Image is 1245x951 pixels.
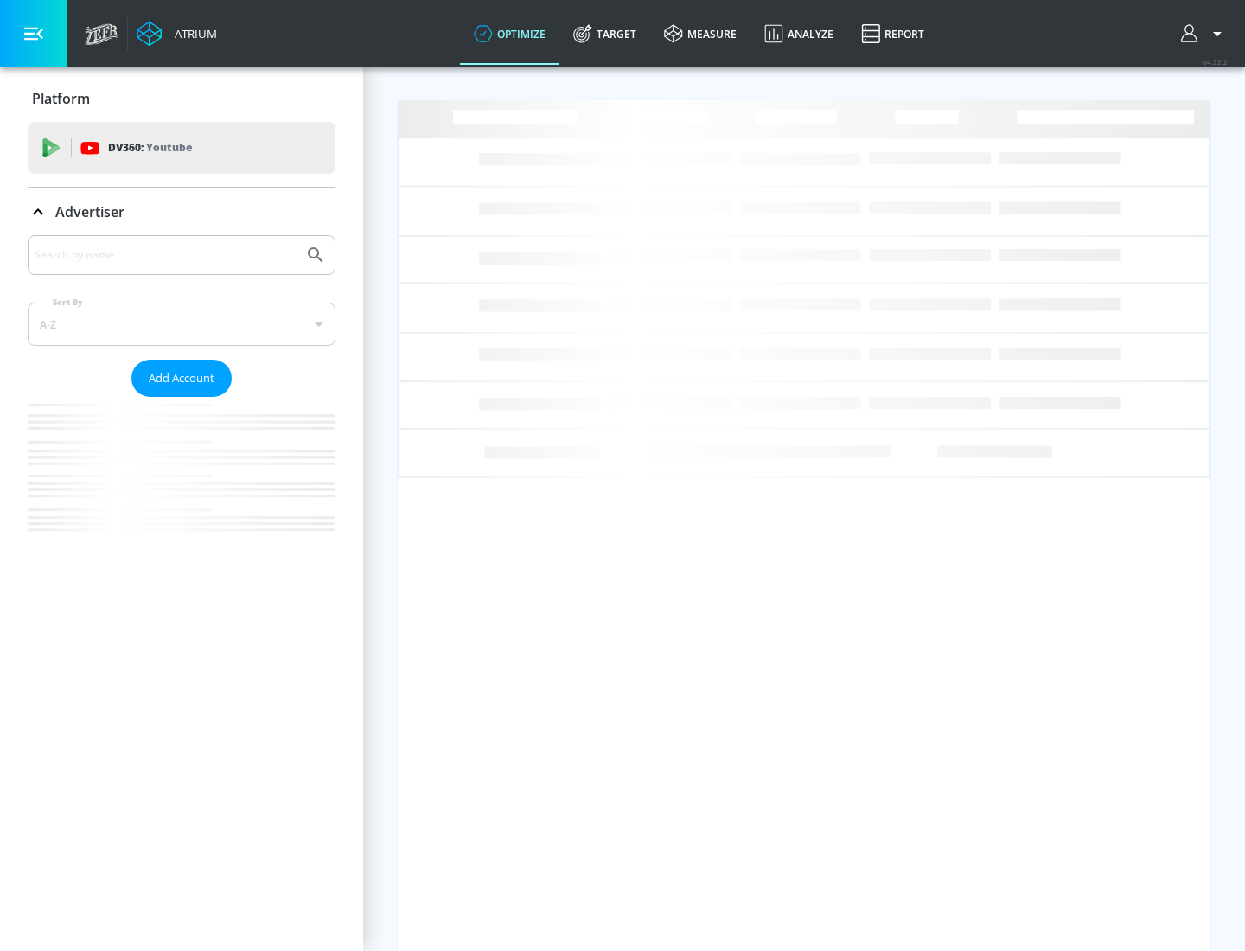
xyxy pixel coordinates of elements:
p: DV360: [108,138,192,157]
a: Report [847,3,938,65]
a: Analyze [750,3,847,65]
span: Add Account [149,368,214,388]
p: Advertiser [55,202,124,221]
p: Youtube [146,138,192,156]
button: Add Account [131,360,232,397]
label: Sort By [49,297,86,308]
div: Advertiser [28,235,335,565]
a: Atrium [137,21,217,47]
div: A-Z [28,303,335,346]
nav: list of Advertiser [28,397,335,565]
div: Atrium [168,26,217,41]
span: v 4.22.2 [1203,57,1228,67]
a: measure [650,3,750,65]
div: Platform [28,74,335,123]
a: optimize [460,3,559,65]
p: Platform [32,89,90,108]
div: Advertiser [28,188,335,236]
div: DV360: Youtube [28,122,335,174]
a: Target [559,3,650,65]
input: Search by name [35,244,297,266]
